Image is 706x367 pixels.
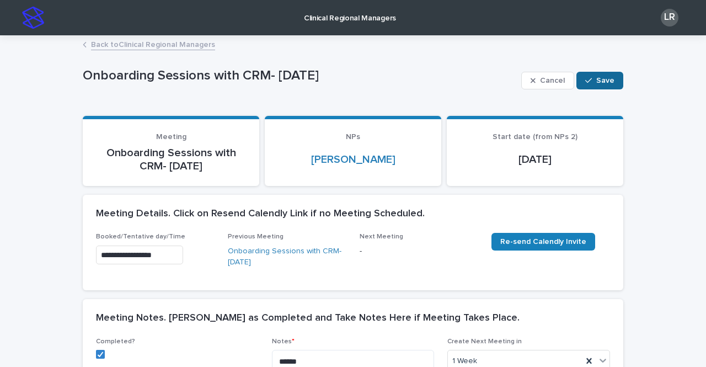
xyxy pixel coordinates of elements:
p: Onboarding Sessions with CRM- [DATE] [96,146,246,173]
a: Re-send Calendly Invite [491,233,595,251]
h2: Meeting Details. Click on Resend Calendly Link if no Meeting Scheduled. [96,208,425,220]
span: Completed? [96,338,135,345]
p: - [360,246,478,257]
span: Create Next Meeting in [447,338,522,345]
span: Save [596,77,614,84]
span: Cancel [540,77,565,84]
a: Onboarding Sessions with CRM- [DATE] [228,246,346,269]
button: Save [576,72,623,89]
a: Back toClinical Regional Managers [91,38,215,50]
span: Notes [272,338,295,345]
span: Booked/Tentative day/Time [96,233,185,240]
span: Previous Meeting [228,233,284,240]
h2: Meeting Notes. [PERSON_NAME] as Completed and Take Notes Here if Meeting Takes Place. [96,312,520,325]
img: stacker-logo-s-only.png [22,7,44,29]
div: LR [661,9,678,26]
span: Re-send Calendly Invite [500,238,586,246]
span: Next Meeting [360,233,403,240]
button: Cancel [521,72,574,89]
span: Start date (from NPs 2) [493,133,577,141]
p: Onboarding Sessions with CRM- [DATE] [83,68,517,84]
span: NPs [346,133,360,141]
span: 1 Week [452,355,477,367]
a: [PERSON_NAME] [311,153,395,166]
p: [DATE] [460,153,610,166]
span: Meeting [156,133,186,141]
